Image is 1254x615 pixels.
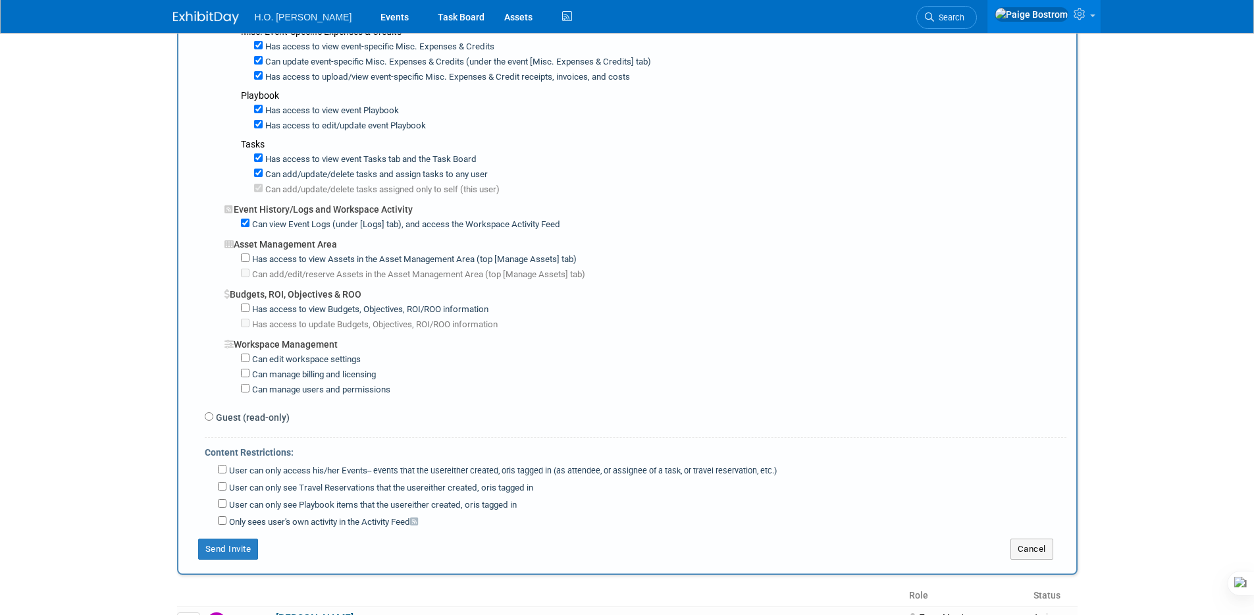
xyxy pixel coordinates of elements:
label: Has access to view event Tasks tab and the Task Board [263,153,477,166]
label: Has access to view Assets in the Asset Management Area (top [Manage Assets] tab) [249,254,577,266]
th: Status [1028,585,1078,607]
label: Can add/edit/reserve Assets in the Asset Management Area (top [Manage Assets] tab) [249,269,585,281]
label: User can only see Playbook items that the user is tagged in [226,499,517,512]
div: Budgets, ROI, Objectives & ROO [224,281,1066,301]
label: Has access to update Budgets, Objectives, ROI/ROO information [249,319,498,331]
label: Can add/update/delete tasks and assign tasks to any user [263,169,488,181]
label: Only sees user's own activity in the Activity Feed [226,516,418,529]
span: either created, or [424,483,490,493]
div: Event History/Logs and Workspace Activity [224,196,1066,216]
label: Can manage users and permissions [249,384,390,396]
label: Has access to view event Playbook [263,105,399,117]
label: User can only see Travel Reservations that the user is tagged in [226,482,533,495]
label: Has access to view Budgets, Objectives, ROI/ROO information [249,304,488,316]
label: User can only access his/her Events [226,465,777,477]
label: Can edit workspace settings [249,354,361,366]
span: H.O. [PERSON_NAME] [255,12,352,22]
button: Send Invite [198,539,259,560]
label: Has access to edit/update event Playbook [263,120,426,132]
label: Guest (read-only) [213,411,290,424]
div: Workspace Management [224,331,1066,351]
div: Tasks [241,138,1066,151]
label: Has access to upload/view event-specific Misc. Expenses & Credit receipts, invoices, and costs [263,71,630,84]
label: Has access to view event-specific Misc. Expenses & Credits [263,41,494,53]
button: Cancel [1010,539,1053,560]
span: Search [934,13,964,22]
label: Can update event-specific Misc. Expenses & Credits (under the event [Misc. Expenses & Credits] tab) [263,56,651,68]
span: either created, or [407,500,473,510]
div: Content Restrictions: [205,438,1066,462]
label: Can add/update/delete tasks assigned only to self (this user) [263,184,500,196]
label: Can manage billing and licensing [249,369,376,381]
div: Playbook [241,89,1066,102]
span: -- events that the user is tagged in (as attendee, or assignee of a task, or travel reservation, ... [367,466,777,475]
label: Can view Event Logs (under [Logs] tab), and access the Workspace Activity Feed [249,219,560,231]
img: ExhibitDay [173,11,239,24]
span: either created, or [447,466,509,475]
img: Paige Bostrom [995,7,1068,22]
div: Asset Management Area [224,231,1066,251]
th: Role [904,585,1028,607]
a: Search [916,6,977,29]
